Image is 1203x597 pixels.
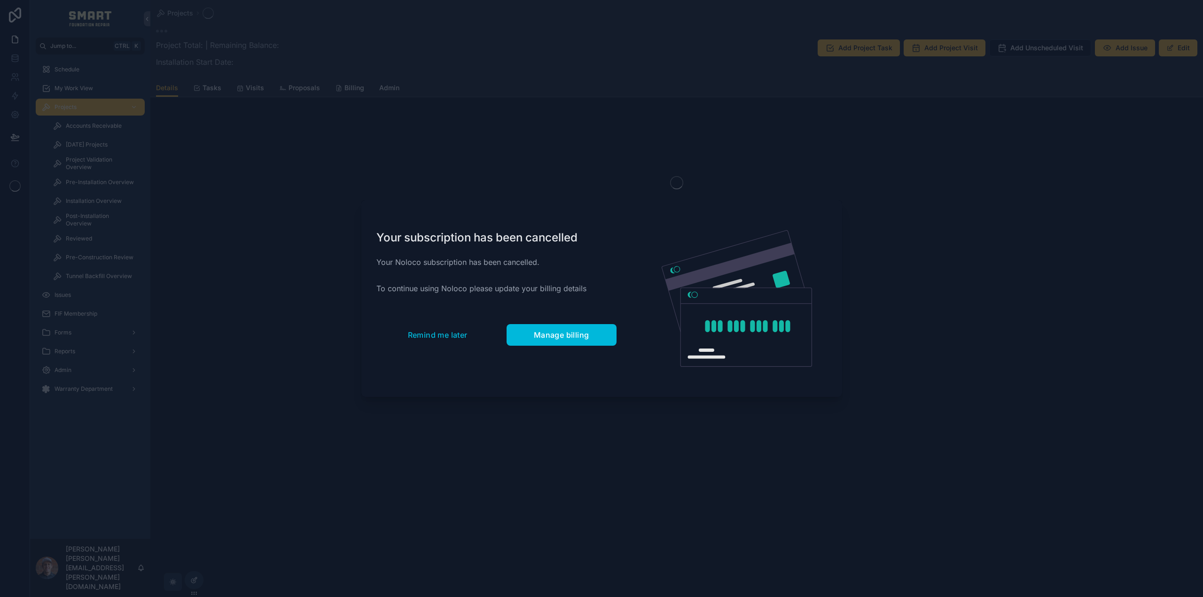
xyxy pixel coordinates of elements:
img: Credit card illustration [662,230,812,367]
button: Remind me later [376,324,499,346]
p: To continue using Noloco please update your billing details [376,283,617,294]
span: Remind me later [408,330,468,340]
span: Manage billing [534,330,589,340]
button: Manage billing [507,324,617,346]
h1: Your subscription has been cancelled [376,230,617,245]
p: Your Noloco subscription has been cancelled. [376,256,617,268]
